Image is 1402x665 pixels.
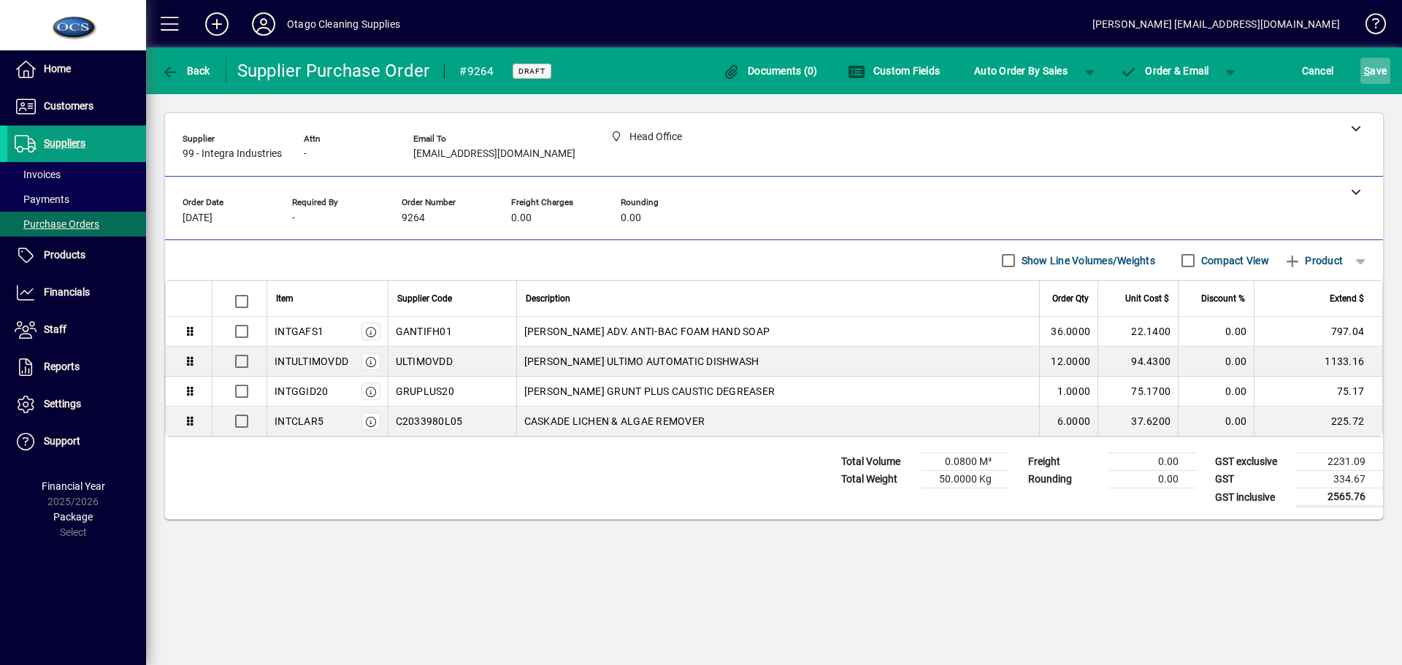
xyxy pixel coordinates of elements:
[7,51,146,88] a: Home
[1120,65,1209,77] span: Order & Email
[844,58,943,84] button: Custom Fields
[1098,407,1178,436] td: 37.6200
[44,435,80,447] span: Support
[146,58,226,84] app-page-header-button: Back
[524,384,775,399] span: [PERSON_NAME] GRUNT PLUS CAUSTIC DEGREASER
[388,407,516,436] td: C2033980L05
[402,212,425,224] span: 9264
[388,347,516,377] td: ULTIMOVDD
[1254,377,1382,407] td: 75.17
[1039,317,1098,347] td: 36.0000
[388,377,516,407] td: GRUPLUS20
[44,398,81,410] span: Settings
[1052,291,1089,307] span: Order Qty
[44,63,71,74] span: Home
[1201,291,1245,307] span: Discount %
[194,11,240,37] button: Add
[1284,249,1343,272] span: Product
[304,148,307,160] span: -
[397,291,452,307] span: Supplier Code
[275,354,348,369] div: INTULTIMOVDD
[1113,58,1217,84] button: Order & Email
[275,324,323,339] div: INTGAFS1
[1178,347,1254,377] td: 0.00
[1021,471,1108,488] td: Rounding
[42,480,105,492] span: Financial Year
[1039,407,1098,436] td: 6.0000
[7,274,146,311] a: Financials
[511,212,532,224] span: 0.00
[1098,347,1178,377] td: 94.4300
[276,291,294,307] span: Item
[459,60,494,83] div: #9264
[1254,317,1382,347] td: 797.04
[7,386,146,423] a: Settings
[53,511,93,523] span: Package
[621,212,641,224] span: 0.00
[1125,291,1169,307] span: Unit Cost $
[15,218,99,230] span: Purchase Orders
[413,148,575,160] span: [EMAIL_ADDRESS][DOMAIN_NAME]
[1295,453,1383,471] td: 2231.09
[240,11,287,37] button: Profile
[7,237,146,274] a: Products
[1092,12,1340,36] div: [PERSON_NAME] [EMAIL_ADDRESS][DOMAIN_NAME]
[1302,59,1334,82] span: Cancel
[1254,347,1382,377] td: 1133.16
[7,423,146,460] a: Support
[723,65,818,77] span: Documents (0)
[1364,59,1387,82] span: ave
[1276,247,1350,274] button: Product
[183,212,212,224] span: [DATE]
[44,323,66,335] span: Staff
[974,59,1068,82] span: Auto Order By Sales
[1295,488,1383,507] td: 2565.76
[44,361,80,372] span: Reports
[834,471,922,488] td: Total Weight
[1098,317,1178,347] td: 22.1400
[7,212,146,237] a: Purchase Orders
[1019,253,1155,268] label: Show Line Volumes/Weights
[1364,65,1370,77] span: S
[1021,453,1108,471] td: Freight
[1208,453,1295,471] td: GST exclusive
[1039,377,1098,407] td: 1.0000
[161,65,210,77] span: Back
[1098,377,1178,407] td: 75.1700
[44,249,85,261] span: Products
[44,286,90,298] span: Financials
[1178,317,1254,347] td: 0.00
[275,384,328,399] div: INTGGID20
[44,100,93,112] span: Customers
[526,291,570,307] span: Description
[1208,471,1295,488] td: GST
[7,162,146,187] a: Invoices
[1198,253,1269,268] label: Compact View
[1355,3,1384,50] a: Knowledge Base
[275,414,323,428] div: INTCLAR5
[518,66,545,76] span: Draft
[848,65,940,77] span: Custom Fields
[1039,347,1098,377] td: 12.0000
[1330,291,1364,307] span: Extend $
[44,137,85,149] span: Suppliers
[7,187,146,212] a: Payments
[15,193,69,205] span: Payments
[1295,471,1383,488] td: 334.67
[15,169,61,180] span: Invoices
[922,453,1009,471] td: 0.0800 M³
[7,88,146,125] a: Customers
[1178,407,1254,436] td: 0.00
[158,58,214,84] button: Back
[524,414,705,428] span: CASKADE LICHEN & ALGAE REMOVER
[1254,407,1382,436] td: 225.72
[922,471,1009,488] td: 50.0000 Kg
[967,58,1075,84] button: Auto Order By Sales
[1298,58,1338,84] button: Cancel
[1208,488,1295,507] td: GST inclusive
[1108,453,1196,471] td: 0.00
[287,12,400,36] div: Otago Cleaning Supplies
[388,317,516,347] td: GANTIFH01
[1360,58,1390,84] button: Save
[183,148,282,160] span: 99 - Integra Industries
